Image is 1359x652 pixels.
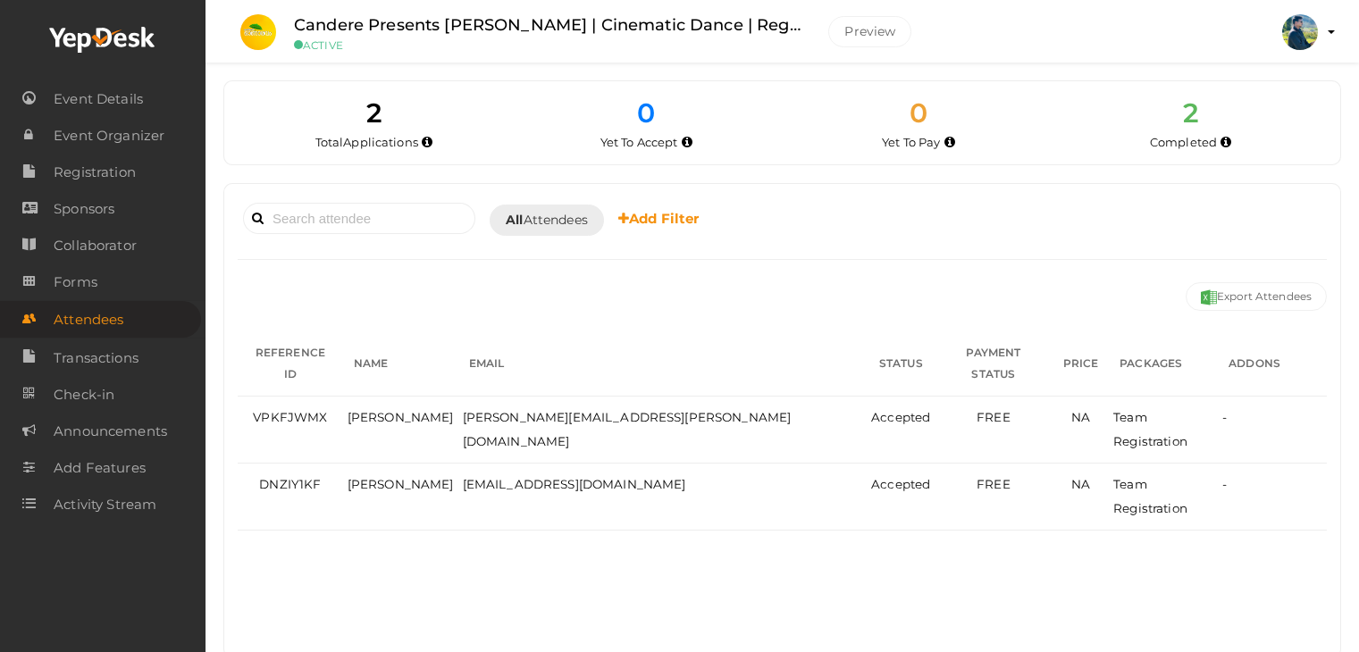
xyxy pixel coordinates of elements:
[1222,477,1227,491] span: -
[1282,14,1318,50] img: ACg8ocImFeownhHtboqxd0f2jP-n9H7_i8EBYaAdPoJXQiB63u4xhcvD=s100
[458,331,868,397] th: EMAIL
[1186,282,1327,311] button: Export Attendees
[54,487,156,522] span: Activity Stream
[240,14,276,50] img: 3WRJEMHM_small.png
[54,302,123,338] span: Attendees
[977,477,1011,491] span: FREE
[1071,410,1090,424] span: NA
[637,96,655,130] span: 0
[463,477,686,491] span: [EMAIL_ADDRESS][DOMAIN_NAME]
[315,135,418,149] span: Total
[343,135,418,149] span: Applications
[463,410,792,448] span: [PERSON_NAME][EMAIL_ADDRESS][PERSON_NAME][DOMAIN_NAME]
[1183,96,1198,130] span: 2
[243,203,475,234] input: Search attendee
[54,191,114,227] span: Sponsors
[1071,477,1090,491] span: NA
[54,377,114,413] span: Check-in
[910,96,927,130] span: 0
[871,410,930,424] span: Accepted
[944,138,955,147] i: Accepted by organizer and yet to make payment
[600,135,678,149] span: Yet To Accept
[1052,331,1109,397] th: PRICE
[54,228,137,263] span: Collaborator
[1201,289,1217,305] img: excel.svg
[506,212,523,228] b: All
[54,118,164,154] span: Event Organizer
[871,477,930,491] span: Accepted
[506,211,588,230] span: Attendees
[253,410,327,424] span: VPKFJWMX
[935,331,1052,397] th: PAYMENT STATUS
[348,477,454,491] span: [PERSON_NAME]
[294,38,801,52] small: ACTIVE
[1221,138,1231,147] i: Accepted and completed payment succesfully
[54,264,97,300] span: Forms
[348,410,454,424] span: [PERSON_NAME]
[1218,331,1327,397] th: ADDONS
[343,331,458,397] th: NAME
[54,81,143,117] span: Event Details
[256,346,325,380] span: REFERENCE ID
[54,340,138,376] span: Transactions
[259,477,321,491] span: DNZIY1KF
[867,331,935,397] th: STATUS
[294,13,801,38] label: Candere Presents [PERSON_NAME] | Cinematic Dance | Registration
[54,155,136,190] span: Registration
[828,16,911,47] button: Preview
[1113,477,1187,515] span: Team Registration
[1150,135,1217,149] span: Completed
[882,135,940,149] span: Yet To Pay
[422,138,432,147] i: Total number of applications
[1113,410,1187,448] span: Team Registration
[1222,410,1227,424] span: -
[54,414,167,449] span: Announcements
[54,450,146,486] span: Add Features
[366,96,382,130] span: 2
[977,410,1011,424] span: FREE
[682,138,692,147] i: Yet to be accepted by organizer
[618,210,700,227] b: Add Filter
[1109,331,1218,397] th: PACKAGES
